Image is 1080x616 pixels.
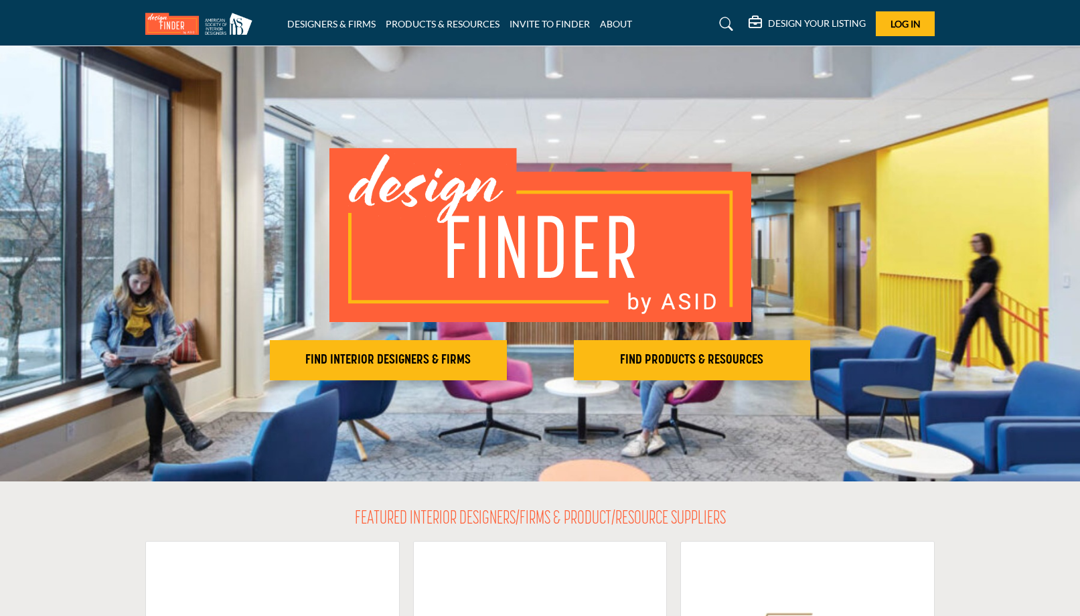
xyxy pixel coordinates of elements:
img: image [329,148,751,322]
span: Log In [891,18,921,29]
button: FIND INTERIOR DESIGNERS & FIRMS [270,340,507,380]
a: Search [706,13,742,35]
h2: FIND INTERIOR DESIGNERS & FIRMS [274,352,503,368]
h2: FEATURED INTERIOR DESIGNERS/FIRMS & PRODUCT/RESOURCE SUPPLIERS [355,508,726,531]
a: INVITE TO FINDER [510,18,590,29]
div: DESIGN YOUR LISTING [749,16,866,32]
button: Log In [876,11,935,36]
a: ABOUT [600,18,632,29]
h5: DESIGN YOUR LISTING [768,17,866,29]
a: PRODUCTS & RESOURCES [386,18,499,29]
img: Site Logo [145,13,259,35]
h2: FIND PRODUCTS & RESOURCES [578,352,807,368]
a: DESIGNERS & FIRMS [287,18,376,29]
button: FIND PRODUCTS & RESOURCES [574,340,811,380]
